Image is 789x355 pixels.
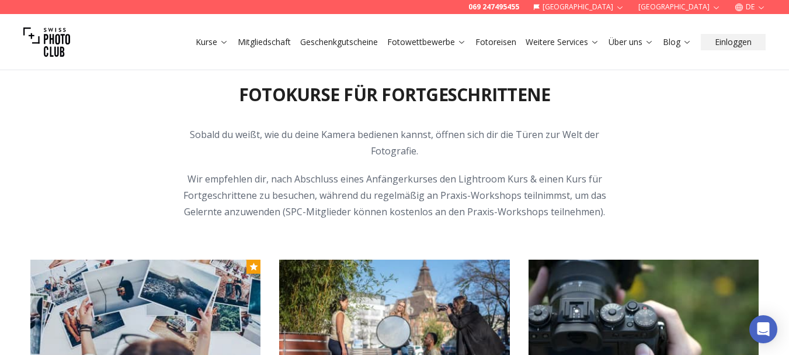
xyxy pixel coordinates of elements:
[233,34,296,50] button: Mitgliedschaft
[300,36,378,48] a: Geschenkgutscheine
[171,171,619,220] p: Wir empfehlen dir, nach Abschluss eines Anfängerkurses den Lightroom Kurs & einen Kurs für Fortge...
[171,126,619,159] p: Sobald du weißt, wie du deine Kamera bedienen kannst, öffnen sich dir die Türen zur Welt der Foto...
[383,34,471,50] button: Fotowettbewerbe
[609,36,654,48] a: Über uns
[387,36,466,48] a: Fotowettbewerbe
[521,34,604,50] button: Weitere Services
[701,34,766,50] button: Einloggen
[526,36,599,48] a: Weitere Services
[196,36,228,48] a: Kurse
[296,34,383,50] button: Geschenkgutscheine
[471,34,521,50] button: Fotoreisen
[239,84,551,105] h2: Fotokurse für Fortgeschrittene
[191,34,233,50] button: Kurse
[658,34,696,50] button: Blog
[475,36,516,48] a: Fotoreisen
[468,2,519,12] a: 069 247495455
[749,315,777,343] div: Open Intercom Messenger
[238,36,291,48] a: Mitgliedschaft
[604,34,658,50] button: Über uns
[23,19,70,66] img: Swiss photo club
[663,36,691,48] a: Blog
